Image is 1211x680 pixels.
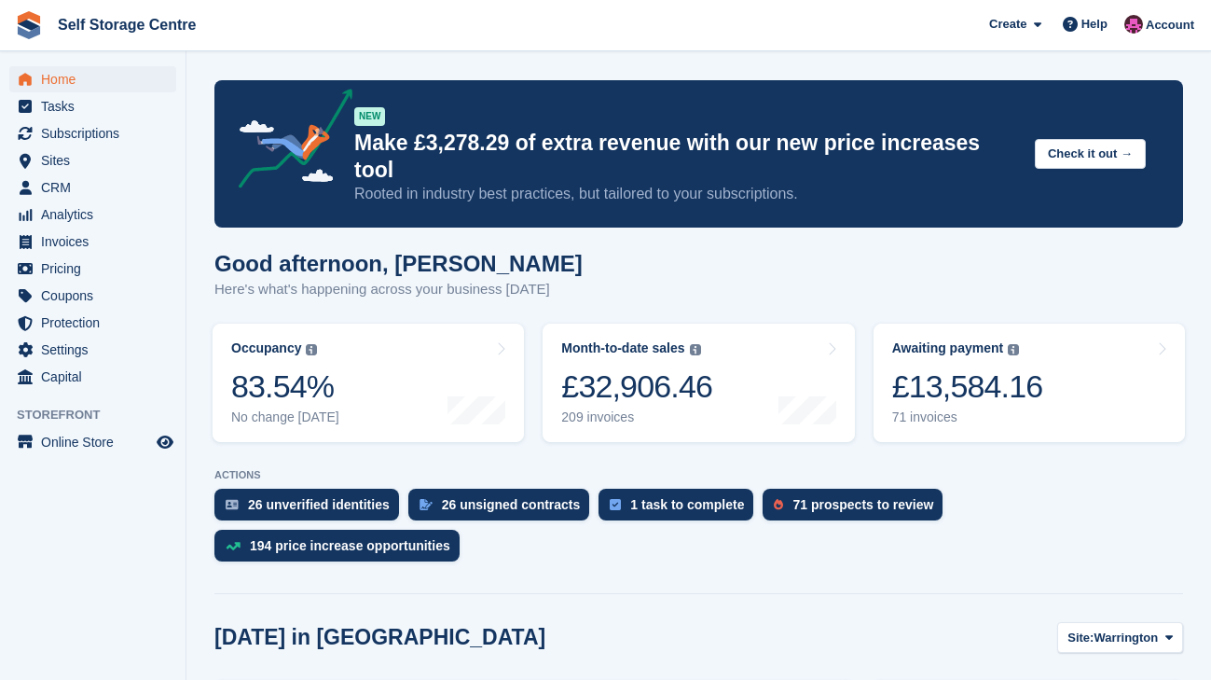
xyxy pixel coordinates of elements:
span: Protection [41,310,153,336]
a: Awaiting payment £13,584.16 71 invoices [874,324,1185,442]
a: 26 unverified identities [214,489,408,530]
div: 194 price increase opportunities [250,538,450,553]
img: price-adjustments-announcement-icon-8257ccfd72463d97f412b2fc003d46551f7dbcb40ab6d574587a9cd5c0d94... [223,89,353,195]
a: Occupancy 83.54% No change [DATE] [213,324,524,442]
span: Storefront [17,406,186,424]
button: Check it out → [1035,139,1146,170]
div: 83.54% [231,368,339,406]
span: Analytics [41,201,153,228]
a: menu [9,201,176,228]
a: menu [9,256,176,282]
div: Month-to-date sales [561,340,684,356]
a: menu [9,66,176,92]
span: Sites [41,147,153,173]
button: Site: Warrington [1057,622,1183,653]
div: 1 task to complete [630,497,744,512]
span: Tasks [41,93,153,119]
span: Coupons [41,283,153,309]
a: menu [9,429,176,455]
div: 71 prospects to review [792,497,933,512]
div: 209 invoices [561,409,712,425]
div: 26 unverified identities [248,497,390,512]
a: menu [9,337,176,363]
img: Ben Scott [1124,15,1143,34]
div: Awaiting payment [892,340,1004,356]
a: menu [9,93,176,119]
a: Self Storage Centre [50,9,203,40]
p: Rooted in industry best practices, but tailored to your subscriptions. [354,184,1020,204]
a: menu [9,147,176,173]
p: Here's what's happening across your business [DATE] [214,279,583,300]
a: menu [9,283,176,309]
h2: [DATE] in [GEOGRAPHIC_DATA] [214,625,545,650]
div: NEW [354,107,385,126]
a: menu [9,364,176,390]
div: 71 invoices [892,409,1043,425]
img: verify_identity-adf6edd0f0f0b5bbfe63781bf79b02c33cf7c696d77639b501bdc392416b5a36.svg [226,499,239,510]
a: menu [9,310,176,336]
span: CRM [41,174,153,201]
div: £32,906.46 [561,368,712,406]
a: 71 prospects to review [763,489,952,530]
span: Pricing [41,256,153,282]
span: Site: [1067,629,1094,647]
img: stora-icon-8386f47178a22dfd0bd8f6a31ec36ba5ce8667c1dd55bd0f319d3a0aa187defe.svg [15,11,43,39]
span: Warrington [1094,629,1158,647]
span: Home [41,66,153,92]
a: Preview store [154,431,176,453]
a: menu [9,120,176,146]
span: Settings [41,337,153,363]
a: Month-to-date sales £32,906.46 209 invoices [543,324,854,442]
img: price_increase_opportunities-93ffe204e8149a01c8c9dc8f82e8f89637d9d84a8eef4429ea346261dce0b2c0.svg [226,542,241,550]
div: 26 unsigned contracts [442,497,581,512]
span: Help [1081,15,1108,34]
span: Capital [41,364,153,390]
a: 26 unsigned contracts [408,489,599,530]
div: £13,584.16 [892,368,1043,406]
img: contract_signature_icon-13c848040528278c33f63329250d36e43548de30e8caae1d1a13099fd9432cc5.svg [420,499,433,510]
h1: Good afternoon, [PERSON_NAME] [214,251,583,276]
span: Create [989,15,1026,34]
div: No change [DATE] [231,409,339,425]
a: 1 task to complete [599,489,763,530]
span: Account [1146,16,1194,35]
span: Subscriptions [41,120,153,146]
img: icon-info-grey-7440780725fd019a000dd9b08b2336e03edf1995a4989e88bcd33f0948082b44.svg [690,344,701,355]
span: Online Store [41,429,153,455]
div: Occupancy [231,340,301,356]
span: Invoices [41,229,153,255]
img: prospect-51fa495bee0391a8d652442698ab0144808aea92771e9ea1ae160a38d050c398.svg [774,499,783,510]
img: task-75834270c22a3079a89374b754ae025e5fb1db73e45f91037f5363f120a921f8.svg [610,499,621,510]
a: menu [9,229,176,255]
p: Make £3,278.29 of extra revenue with our new price increases tool [354,130,1020,184]
p: ACTIONS [214,469,1183,481]
a: menu [9,174,176,201]
a: 194 price increase opportunities [214,530,469,571]
img: icon-info-grey-7440780725fd019a000dd9b08b2336e03edf1995a4989e88bcd33f0948082b44.svg [306,344,317,355]
img: icon-info-grey-7440780725fd019a000dd9b08b2336e03edf1995a4989e88bcd33f0948082b44.svg [1008,344,1019,355]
